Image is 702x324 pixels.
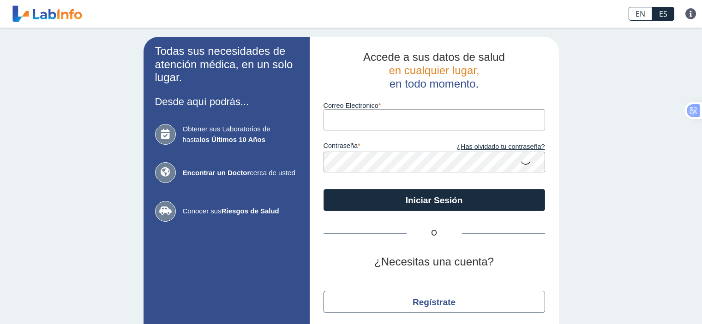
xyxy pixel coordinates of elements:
span: Accede a sus datos de salud [363,51,505,63]
a: ES [652,7,674,21]
label: contraseña [324,142,434,152]
h2: ¿Necesitas una cuenta? [324,255,545,269]
label: Correo Electronico [324,102,545,109]
b: Encontrar un Doctor [183,169,250,177]
h3: Desde aquí podrás... [155,96,298,107]
span: Conocer sus [183,206,298,217]
a: ¿Has olvidado tu contraseña? [434,142,545,152]
span: O [407,228,462,239]
h2: Todas sus necesidades de atención médica, en un solo lugar. [155,45,298,84]
button: Iniciar Sesión [324,189,545,211]
span: Obtener sus Laboratorios de hasta [183,124,298,145]
b: los Últimos 10 Años [199,135,265,143]
button: Regístrate [324,291,545,313]
b: Riesgos de Salud [222,207,279,215]
a: EN [629,7,652,21]
span: en todo momento. [390,77,479,90]
span: cerca de usted [183,168,298,178]
span: en cualquier lugar, [389,64,479,77]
